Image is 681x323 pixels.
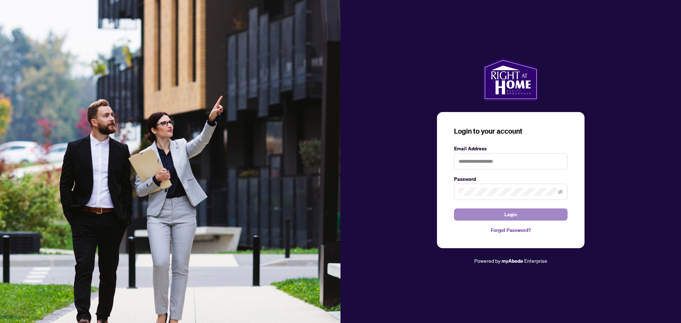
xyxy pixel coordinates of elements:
[504,209,517,220] span: Login
[483,58,538,101] img: ma-logo
[502,257,523,265] a: myAbode
[454,208,567,221] button: Login
[454,226,567,234] a: Forgot Password?
[524,257,547,264] span: Enterprise
[454,175,567,183] label: Password
[454,126,567,136] h3: Login to your account
[558,189,563,194] span: eye-invisible
[454,145,567,152] label: Email Address
[474,257,500,264] span: Powered by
